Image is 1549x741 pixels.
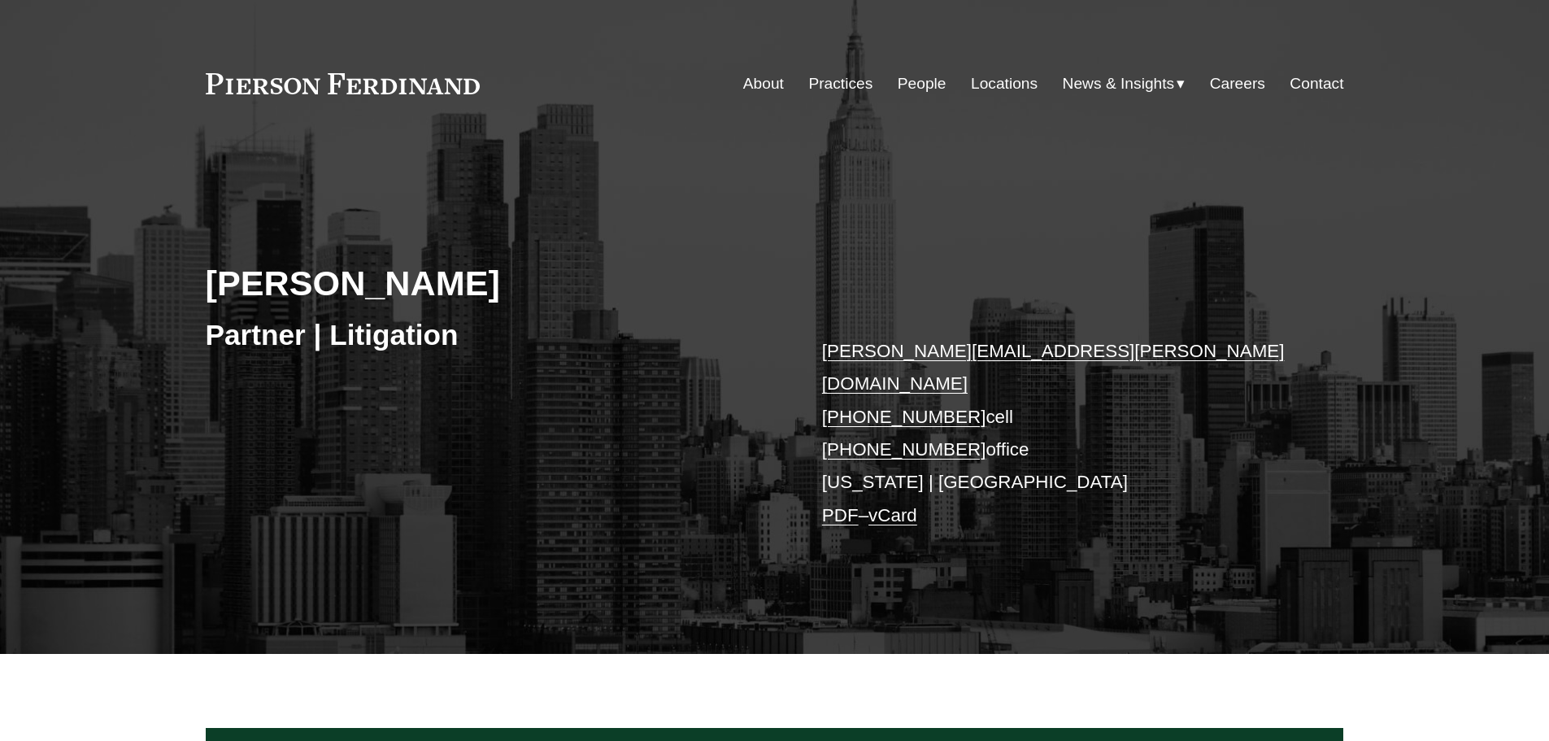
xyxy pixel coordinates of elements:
a: folder dropdown [1063,68,1186,99]
h3: Partner | Litigation [206,317,775,353]
a: Contact [1290,68,1343,99]
a: Practices [808,68,872,99]
a: PDF [822,505,859,525]
a: [PERSON_NAME][EMAIL_ADDRESS][PERSON_NAME][DOMAIN_NAME] [822,341,1285,394]
h2: [PERSON_NAME] [206,262,775,304]
a: vCard [868,505,917,525]
a: Careers [1210,68,1265,99]
a: [PHONE_NUMBER] [822,407,986,427]
span: News & Insights [1063,70,1175,98]
p: cell office [US_STATE] | [GEOGRAPHIC_DATA] – [822,335,1296,532]
a: Locations [971,68,1038,99]
a: [PHONE_NUMBER] [822,439,986,460]
a: About [743,68,784,99]
a: People [898,68,946,99]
